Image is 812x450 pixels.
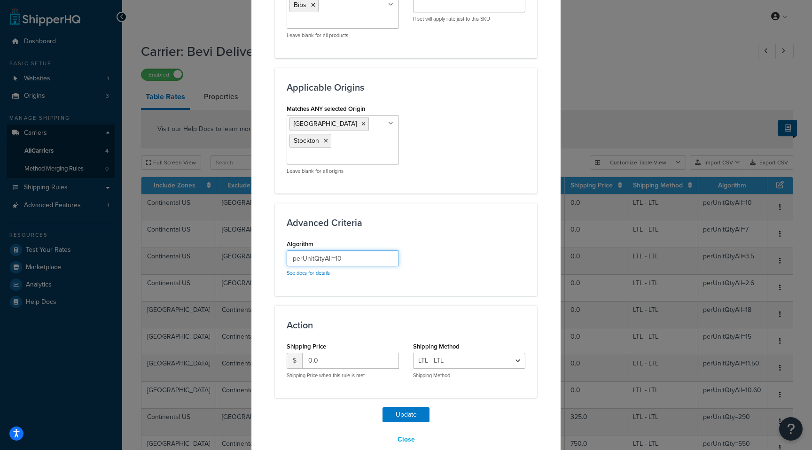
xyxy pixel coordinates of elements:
span: Stockton [294,136,319,146]
h3: Advanced Criteria [287,217,525,228]
button: Close [391,432,421,448]
label: Shipping Method [413,343,460,350]
p: Shipping Method [413,372,525,379]
p: Leave blank for all products [287,32,399,39]
p: If set will apply rate just to this SKU [413,16,525,23]
span: [GEOGRAPHIC_DATA] [294,119,357,129]
h3: Applicable Origins [287,82,525,93]
p: Shipping Price when this rule is met [287,372,399,379]
p: Leave blank for all origins [287,168,399,175]
a: See docs for details [287,269,330,277]
label: Algorithm [287,241,313,248]
label: Matches ANY selected Origin [287,105,365,112]
button: Update [383,407,429,422]
h3: Action [287,320,525,330]
span: $ [287,353,302,369]
label: Shipping Price [287,343,326,350]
